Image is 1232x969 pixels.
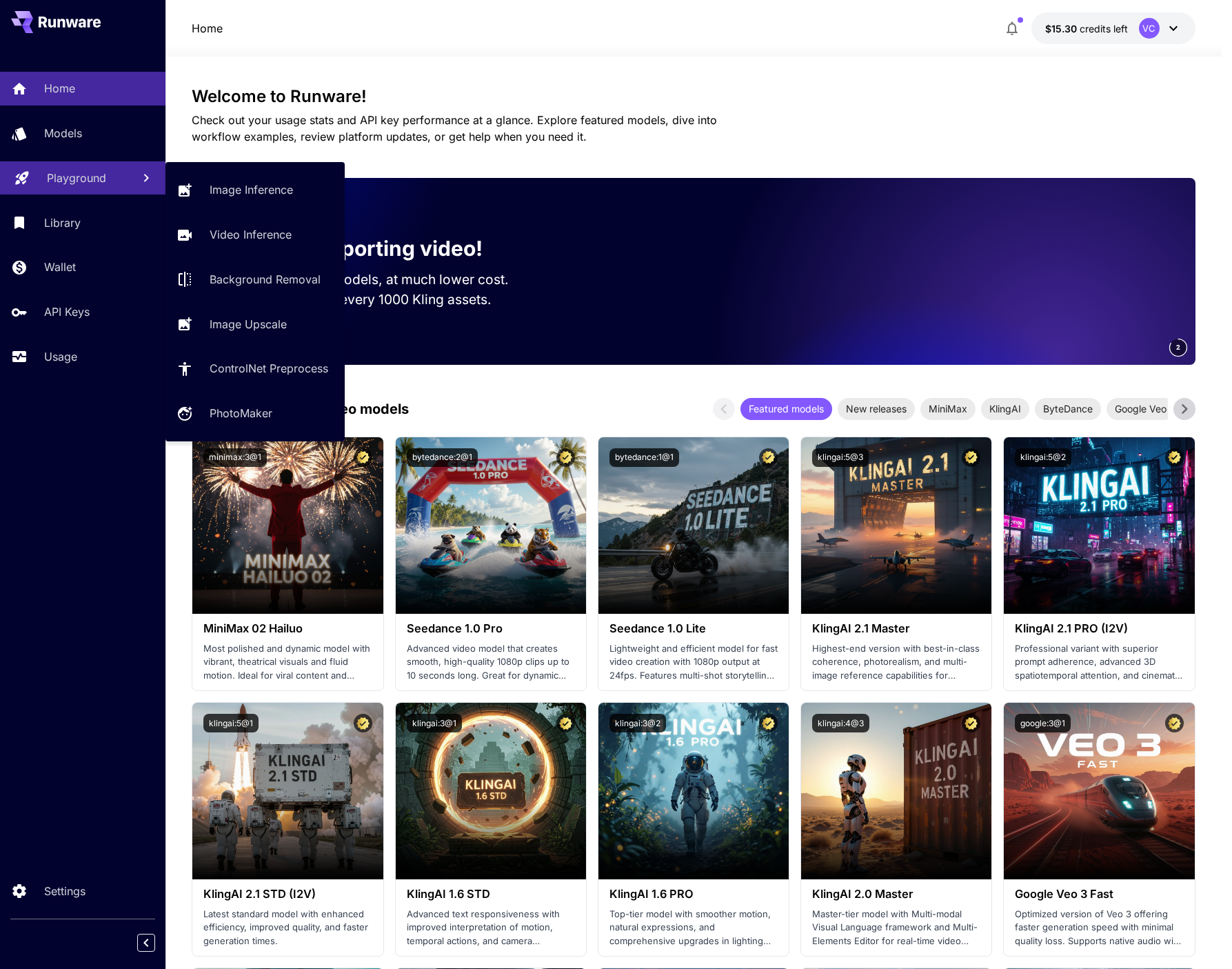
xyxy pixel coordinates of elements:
span: MiniMax [920,401,976,416]
p: Settings [44,883,85,899]
a: Image Upscale [165,307,345,341]
p: Lightweight and efficient model for fast video creation with 1080p output at 24fps. Features mult... [609,642,778,683]
button: bytedance:1@1 [609,448,679,467]
button: Certified Model – Vetted for best performance and includes a commercial license. [556,448,575,467]
span: New releases [838,401,915,416]
span: 2 [1176,342,1180,352]
img: alt [598,437,789,614]
button: Certified Model – Vetted for best performance and includes a commercial license. [759,714,778,732]
img: alt [801,703,991,879]
img: alt [396,437,586,614]
button: klingai:5@1 [203,714,259,732]
button: bytedance:2@1 [407,448,478,467]
p: PhotoMaker [210,405,272,421]
button: klingai:5@2 [1015,448,1071,467]
p: Run the best video models, at much lower cost. [214,270,535,290]
span: credits left [1080,23,1128,34]
a: Video Inference [165,218,345,252]
h3: KlingAI 2.0 Master [812,888,980,901]
span: $15.30 [1045,23,1080,34]
div: $15.29565 [1045,21,1128,36]
span: Featured models [740,401,832,416]
p: Professional variant with superior prompt adherence, advanced 3D spatiotemporal attention, and ci... [1015,642,1183,683]
button: Collapse sidebar [137,934,155,952]
p: Advanced text responsiveness with improved interpretation of motion, temporal actions, and camera... [407,908,575,948]
div: Collapse sidebar [148,930,165,955]
button: klingai:3@1 [407,714,462,732]
p: Top-tier model with smoother motion, natural expressions, and comprehensive upgrades in lighting ... [609,908,778,948]
p: Image Inference [210,181,293,198]
p: Latest standard model with enhanced efficiency, improved quality, and faster generation times. [203,908,372,948]
a: ControlNet Preprocess [165,352,345,386]
img: alt [396,703,586,879]
button: klingai:3@2 [609,714,666,732]
h3: KlingAI 2.1 PRO (I2V) [1015,622,1183,635]
button: Certified Model – Vetted for best performance and includes a commercial license. [1165,714,1184,732]
p: Usage [44,348,77,365]
p: Playground [47,170,106,186]
h3: KlingAI 1.6 PRO [609,888,778,901]
p: Home [192,20,223,37]
button: minimax:3@1 [203,448,267,467]
span: ByteDance [1035,401,1101,416]
p: Home [44,80,75,97]
p: Now supporting video! [252,233,483,264]
button: klingai:5@3 [812,448,869,467]
p: ControlNet Preprocess [210,360,328,377]
h3: KlingAI 2.1 Master [812,622,980,635]
h3: Seedance 1.0 Lite [609,622,778,635]
button: Certified Model – Vetted for best performance and includes a commercial license. [759,448,778,467]
h3: Google Veo 3 Fast [1015,888,1183,901]
h3: Seedance 1.0 Pro [407,622,575,635]
p: Master-tier model with Multi-modal Visual Language framework and Multi-Elements Editor for real-t... [812,908,980,948]
p: Video Inference [210,226,292,243]
p: Library [44,214,81,231]
p: API Keys [44,303,90,320]
p: Wallet [44,259,76,275]
button: $15.29565 [1031,12,1195,44]
p: Background Removal [210,271,321,288]
span: Google Veo [1107,401,1175,416]
p: Highest-end version with best-in-class coherence, photorealism, and multi-image reference capabil... [812,642,980,683]
button: klingai:4@3 [812,714,869,732]
button: google:3@1 [1015,714,1071,732]
p: Most polished and dynamic model with vibrant, theatrical visuals and fluid motion. Ideal for vira... [203,642,372,683]
p: Image Upscale [210,316,287,332]
img: alt [801,437,991,614]
button: Certified Model – Vetted for best performance and includes a commercial license. [962,714,980,732]
img: alt [598,703,789,879]
h3: MiniMax 02 Hailuo [203,622,372,635]
span: KlingAI [981,401,1029,416]
button: Certified Model – Vetted for best performance and includes a commercial license. [556,714,575,732]
button: Certified Model – Vetted for best performance and includes a commercial license. [1165,448,1184,467]
p: Optimized version of Veo 3 offering faster generation speed with minimal quality loss. Supports n... [1015,908,1183,948]
div: VC [1139,18,1160,39]
h3: KlingAI 2.1 STD (I2V) [203,888,372,901]
a: PhotoMaker [165,397,345,430]
a: Background Removal [165,263,345,297]
img: alt [1004,703,1194,879]
button: Certified Model – Vetted for best performance and includes a commercial license. [354,448,372,467]
p: Models [44,125,82,141]
a: Image Inference [165,173,345,207]
p: Save up to $500 for every 1000 Kling assets. [214,290,535,310]
button: Certified Model – Vetted for best performance and includes a commercial license. [962,448,980,467]
p: Advanced video model that creates smooth, high-quality 1080p clips up to 10 seconds long. Great f... [407,642,575,683]
nav: breadcrumb [192,20,223,37]
img: alt [1004,437,1194,614]
h3: Welcome to Runware! [192,87,1195,106]
span: Check out your usage stats and API key performance at a glance. Explore featured models, dive int... [192,113,717,143]
img: alt [192,437,383,614]
h3: KlingAI 1.6 STD [407,888,575,901]
img: alt [192,703,383,879]
button: Certified Model – Vetted for best performance and includes a commercial license. [354,714,372,732]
